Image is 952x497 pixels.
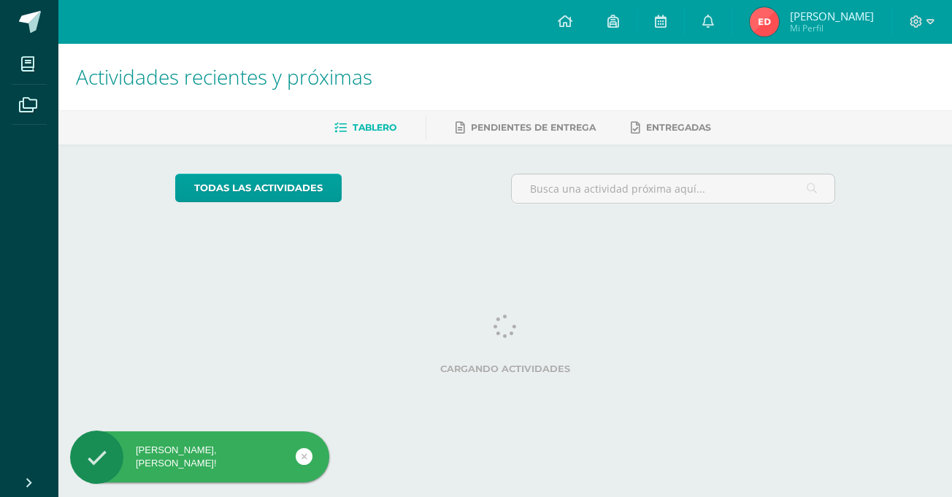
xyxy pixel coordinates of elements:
[175,363,836,374] label: Cargando actividades
[76,63,372,90] span: Actividades recientes y próximas
[631,116,711,139] a: Entregadas
[790,22,874,34] span: Mi Perfil
[334,116,396,139] a: Tablero
[512,174,835,203] input: Busca una actividad próxima aquí...
[646,122,711,133] span: Entregadas
[790,9,874,23] span: [PERSON_NAME]
[471,122,596,133] span: Pendientes de entrega
[456,116,596,139] a: Pendientes de entrega
[175,174,342,202] a: todas las Actividades
[353,122,396,133] span: Tablero
[750,7,779,36] img: 777ce5d37f258eb6e20117bbd7dedd47.png
[70,444,329,470] div: [PERSON_NAME], [PERSON_NAME]!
